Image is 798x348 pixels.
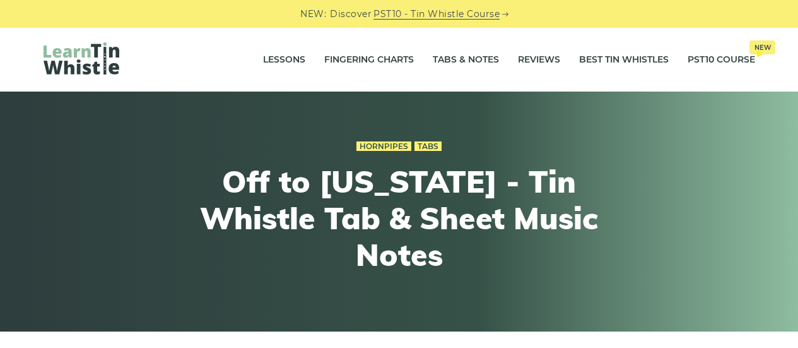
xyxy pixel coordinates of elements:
a: Hornpipes [356,141,411,152]
h1: Off to [US_STATE] - Tin Whistle Tab & Sheet Music Notes [167,164,631,273]
a: Lessons [263,44,305,76]
span: New [749,40,775,54]
img: LearnTinWhistle.com [44,42,119,75]
a: Fingering Charts [324,44,414,76]
a: Best Tin Whistles [579,44,669,76]
a: Tabs & Notes [433,44,499,76]
a: Reviews [518,44,560,76]
a: Tabs [414,141,442,152]
a: PST10 CourseNew [688,44,755,76]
